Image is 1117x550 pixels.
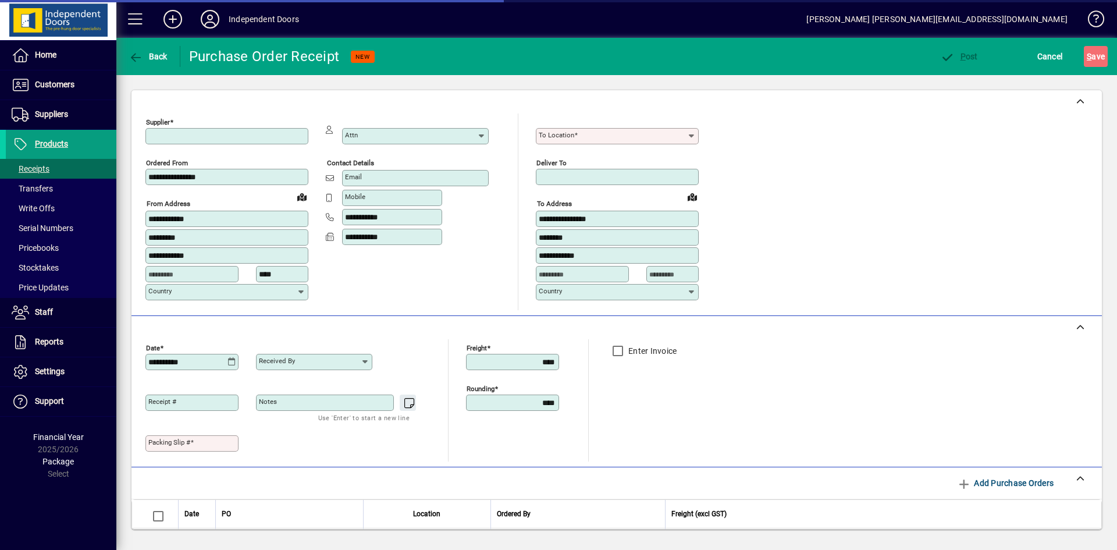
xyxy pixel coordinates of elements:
mat-label: Mobile [345,193,365,201]
a: Serial Numbers [6,218,116,238]
span: Products [35,139,68,148]
span: Staff [35,307,53,317]
span: ost [940,52,978,61]
mat-label: Ordered from [146,159,188,167]
a: Support [6,387,116,416]
span: S [1087,52,1091,61]
a: Receipts [6,159,116,179]
span: Stocktakes [12,263,59,272]
mat-label: Notes [259,398,277,406]
span: Reports [35,337,63,346]
a: View on map [683,187,702,206]
span: Settings [35,367,65,376]
span: Cancel [1037,47,1063,66]
a: Suppliers [6,100,116,129]
a: View on map [293,187,311,206]
mat-hint: Use 'Enter' to start a new line [318,411,410,424]
button: Post [937,46,981,67]
span: Add Purchase Orders [957,474,1054,492]
span: P [961,52,966,61]
a: Settings [6,357,116,386]
mat-label: Date [146,343,160,352]
button: Cancel [1034,46,1066,67]
mat-label: Attn [345,131,358,139]
mat-label: Freight [467,343,487,352]
div: Purchase Order Receipt [189,47,340,66]
a: Write Offs [6,198,116,218]
span: Serial Numbers [12,223,73,233]
div: [PERSON_NAME] [PERSON_NAME][EMAIL_ADDRESS][DOMAIN_NAME] [806,10,1068,29]
a: Reports [6,328,116,357]
button: Save [1084,46,1108,67]
mat-label: Receipt # [148,398,176,406]
span: Ordered By [497,508,531,520]
button: Profile [191,9,229,30]
mat-label: Supplier [146,118,170,126]
mat-label: Received by [259,357,295,365]
a: Customers [6,70,116,100]
a: Pricebooks [6,238,116,258]
div: Ordered By [497,508,659,520]
span: Pricebooks [12,243,59,253]
div: Independent Doors [229,10,299,29]
span: Receipts [12,164,49,173]
a: Knowledge Base [1079,2,1102,40]
a: Transfers [6,179,116,198]
span: ave [1087,47,1105,66]
span: Date [184,508,199,520]
span: Suppliers [35,109,68,119]
div: PO [222,508,357,520]
span: Transfers [12,184,53,193]
label: Enter Invoice [626,345,677,357]
mat-label: Rounding [467,384,495,392]
span: Write Offs [12,204,55,213]
mat-label: Country [539,287,562,295]
span: Freight (excl GST) [671,508,727,520]
a: Price Updates [6,278,116,297]
span: Package [42,457,74,466]
a: Home [6,41,116,70]
mat-label: Email [345,173,362,181]
span: Financial Year [33,432,84,442]
span: NEW [355,53,370,61]
span: Support [35,396,64,406]
span: Customers [35,80,74,89]
div: Date [184,508,209,520]
span: PO [222,508,231,520]
div: Freight (excl GST) [671,508,1087,520]
span: Home [35,50,56,59]
a: Stocktakes [6,258,116,278]
mat-label: Country [148,287,172,295]
button: Add [154,9,191,30]
span: Price Updates [12,283,69,292]
a: Staff [6,298,116,327]
mat-label: Packing Slip # [148,438,190,446]
span: Back [129,52,168,61]
button: Add Purchase Orders [952,473,1058,494]
app-page-header-button: Back [116,46,180,67]
button: Back [126,46,170,67]
span: Location [413,508,440,520]
mat-label: To location [539,131,574,139]
mat-label: Deliver To [536,159,567,167]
